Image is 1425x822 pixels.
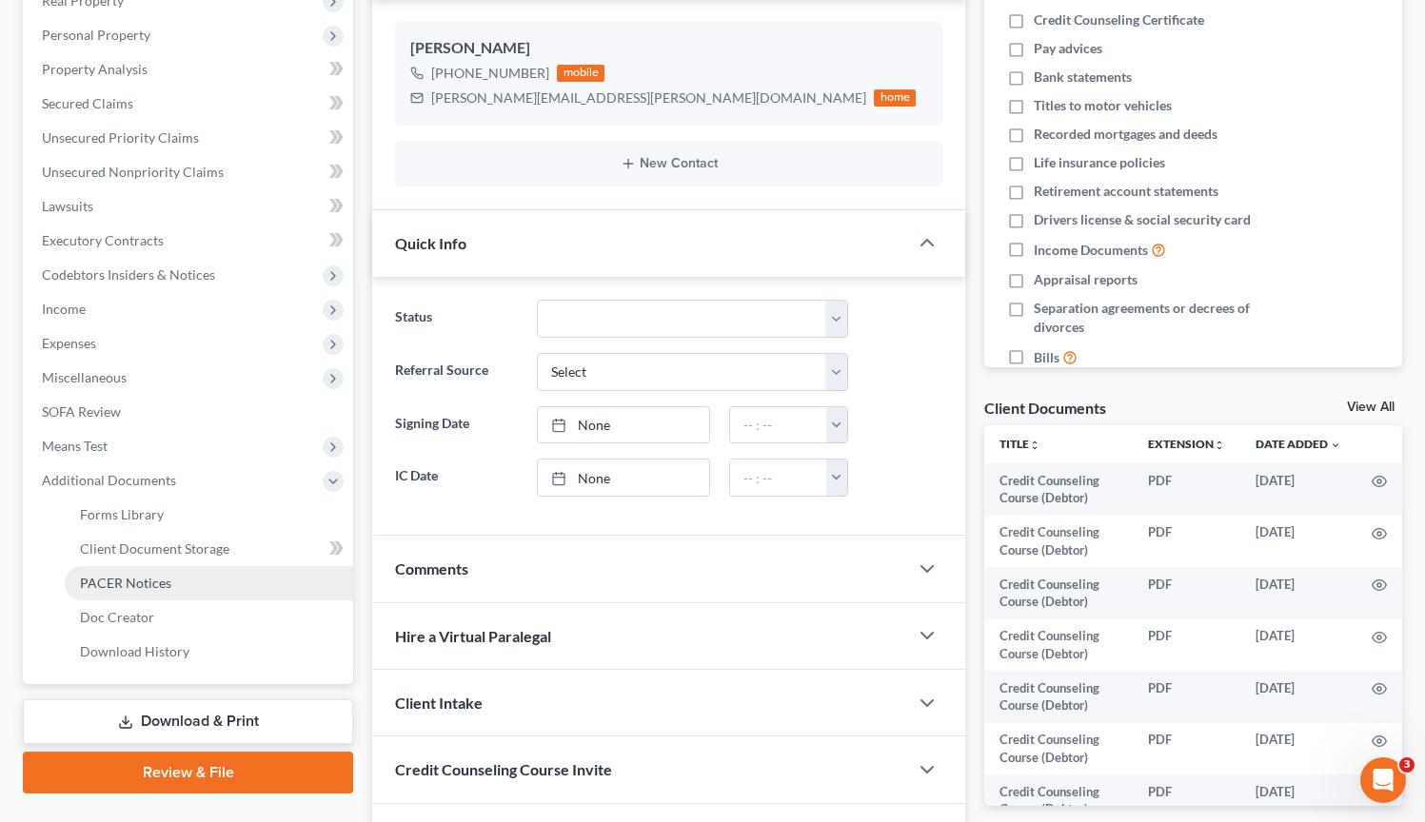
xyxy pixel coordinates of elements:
[984,515,1133,567] td: Credit Counseling Course (Debtor)
[538,460,709,496] a: None
[1034,39,1102,58] span: Pay advices
[1240,619,1356,672] td: [DATE]
[395,559,468,577] span: Comments
[42,266,215,283] span: Codebtors Insiders & Notices
[1029,440,1040,451] i: unfold_more
[42,198,93,214] span: Lawsuits
[1034,10,1204,29] span: Credit Counseling Certificate
[1133,671,1240,723] td: PDF
[1240,515,1356,567] td: [DATE]
[557,65,604,82] div: mobile
[65,566,353,600] a: PACER Notices
[42,61,148,77] span: Property Analysis
[65,532,353,566] a: Client Document Storage
[395,234,466,252] span: Quick Info
[1240,567,1356,619] td: [DATE]
[42,27,150,43] span: Personal Property
[27,395,353,429] a: SOFA Review
[42,129,199,146] span: Unsecured Priority Claims
[1240,671,1356,723] td: [DATE]
[395,760,612,778] span: Credit Counseling Course Invite
[42,369,127,385] span: Miscellaneous
[1034,299,1281,337] span: Separation agreements or decrees of divorces
[431,88,866,108] div: [PERSON_NAME][EMAIL_ADDRESS][PERSON_NAME][DOMAIN_NAME]
[1214,440,1225,451] i: unfold_more
[1133,515,1240,567] td: PDF
[42,403,121,420] span: SOFA Review
[1240,723,1356,775] td: [DATE]
[984,671,1133,723] td: Credit Counseling Course (Debtor)
[27,155,353,189] a: Unsecured Nonpriority Claims
[42,95,133,111] span: Secured Claims
[1034,210,1251,229] span: Drivers license & social security card
[27,121,353,155] a: Unsecured Priority Claims
[42,438,108,454] span: Means Test
[42,164,224,180] span: Unsecured Nonpriority Claims
[1133,723,1240,775] td: PDF
[42,335,96,351] span: Expenses
[23,699,353,744] a: Download & Print
[1360,757,1406,803] iframe: Intercom live chat
[431,64,549,83] div: [PHONE_NUMBER]
[984,567,1133,619] td: Credit Counseling Course (Debtor)
[984,619,1133,672] td: Credit Counseling Course (Debtor)
[65,600,353,635] a: Doc Creator
[386,300,527,338] label: Status
[1133,463,1240,516] td: PDF
[1133,619,1240,672] td: PDF
[395,694,483,712] span: Client Intake
[80,643,189,659] span: Download History
[984,463,1133,516] td: Credit Counseling Course (Debtor)
[984,398,1106,418] div: Client Documents
[42,232,164,248] span: Executory Contracts
[874,89,916,107] div: home
[730,460,826,496] input: -- : --
[1399,757,1415,773] span: 3
[80,609,154,625] span: Doc Creator
[1347,401,1395,414] a: View All
[1133,567,1240,619] td: PDF
[27,224,353,258] a: Executory Contracts
[1148,437,1225,451] a: Extensionunfold_more
[1034,96,1172,115] span: Titles to motor vehicles
[65,498,353,532] a: Forms Library
[1034,125,1217,144] span: Recorded mortgages and deeds
[395,627,551,645] span: Hire a Virtual Paralegal
[538,407,709,443] a: None
[27,189,353,224] a: Lawsuits
[730,407,826,443] input: -- : --
[999,437,1040,451] a: Titleunfold_more
[65,635,353,669] a: Download History
[80,506,164,522] span: Forms Library
[80,540,229,557] span: Client Document Storage
[23,752,353,793] a: Review & File
[1034,270,1138,289] span: Appraisal reports
[1034,348,1059,367] span: Bills
[984,723,1133,775] td: Credit Counseling Course (Debtor)
[386,459,527,497] label: IC Date
[80,575,171,591] span: PACER Notices
[1240,463,1356,516] td: [DATE]
[1034,241,1148,260] span: Income Documents
[1034,182,1218,201] span: Retirement account statements
[27,52,353,87] a: Property Analysis
[42,301,86,317] span: Income
[1034,68,1132,87] span: Bank statements
[386,353,527,391] label: Referral Source
[410,156,927,171] button: New Contact
[27,87,353,121] a: Secured Claims
[1256,437,1341,451] a: Date Added expand_more
[386,406,527,444] label: Signing Date
[410,37,927,60] div: [PERSON_NAME]
[42,472,176,488] span: Additional Documents
[1034,153,1165,172] span: Life insurance policies
[1330,440,1341,451] i: expand_more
